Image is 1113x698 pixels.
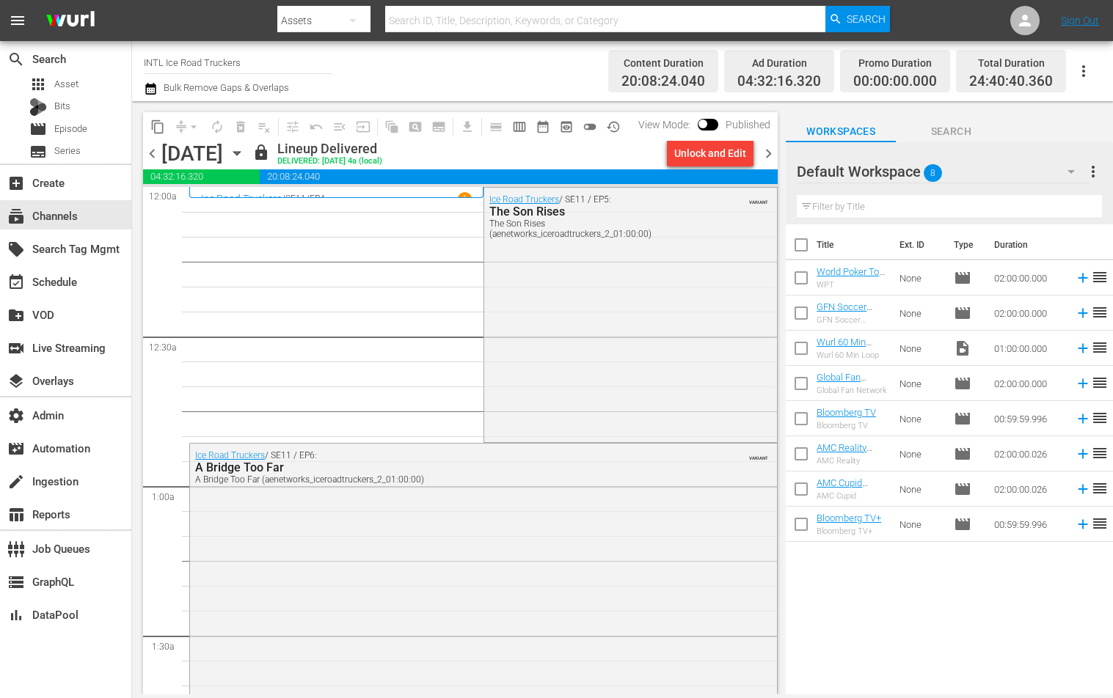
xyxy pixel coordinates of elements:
div: / SE11 / EP5: [489,194,703,239]
td: None [894,366,948,401]
td: 01:00:00.000 [988,331,1069,366]
span: VARIANT [749,449,768,460]
div: Content Duration [621,53,705,73]
span: Ingestion [7,473,25,491]
td: None [894,331,948,366]
span: Episode [954,480,971,498]
span: Search Tag Mgmt [7,240,25,258]
a: Global Fan Network (Generic EPG) [817,372,875,405]
span: Fill episodes with ad slates [328,115,351,139]
span: Video [954,339,971,357]
p: 1 [462,194,467,204]
button: Unlock and Edit [667,140,753,166]
span: Episode [29,120,47,138]
span: reorder [1091,268,1109,286]
td: 02:00:00.026 [988,436,1069,471]
span: 04:32:16.320 [737,73,821,90]
span: Refresh All Search Blocks [375,112,404,141]
span: Episode [954,269,971,287]
span: Published [718,119,778,131]
span: Month Calendar View [531,115,555,139]
p: / [282,194,285,204]
th: Type [945,224,985,265]
span: 00:00:00.000 [853,73,937,90]
span: Job Queues [7,540,25,558]
td: 02:00:00.000 [988,260,1069,295]
span: DataPool [7,606,25,624]
svg: Add to Schedule [1075,446,1091,462]
button: more_vert [1084,154,1102,189]
span: Search [896,122,1006,141]
span: Automation [7,440,25,458]
span: GraphQL [7,573,25,591]
span: date_range_outlined [536,120,550,134]
div: GFN Soccer Generic EPG [817,315,888,325]
img: ans4CAIJ8jUAAAAAAAAAAAAAAAAAAAAAAAAgQb4GAAAAAAAAAAAAAAAAAAAAAAAAJMjXAAAAAAAAAAAAAAAAAAAAAAAAgAT5G... [35,4,106,38]
td: None [894,471,948,507]
span: View History [602,115,625,139]
td: None [894,401,948,436]
div: / SE11 / EP6: [195,450,694,485]
td: 02:00:00.000 [988,366,1069,401]
div: Bits [29,98,47,116]
th: Ext. ID [891,224,945,265]
span: Episode [954,515,971,533]
td: None [894,436,948,471]
a: Ice Road Truckers [195,450,265,460]
p: SE11 / [285,194,310,204]
td: 00:59:59.996 [988,401,1069,436]
span: Clear Lineup [252,115,276,139]
a: Wurl 60 Min Loop [817,337,872,359]
div: Wurl 60 Min Loop [817,350,888,360]
span: Reports [7,506,25,523]
span: Series [29,143,47,161]
span: reorder [1091,480,1109,497]
svg: Add to Schedule [1075,305,1091,321]
span: Schedule [7,273,25,291]
span: lock [252,144,270,161]
div: Total Duration [969,53,1053,73]
div: Ad Duration [737,53,821,73]
span: Create [7,174,25,192]
span: Toggle to switch from Published to Draft view. [698,119,708,129]
div: AMC Reality [817,456,888,466]
span: 04:32:16.320 [143,169,260,184]
span: 20:08:24.040 [260,169,778,184]
div: AMC Cupid [817,491,888,501]
svg: Add to Schedule [1075,481,1091,497]
div: Lineup Delivered [277,141,382,157]
a: Ice Road Truckers [489,194,559,205]
div: Bloomberg TV+ [817,526,881,536]
span: 24 hours Lineup View is OFF [578,115,602,139]
p: EP4 [310,194,325,204]
td: 02:00:00.026 [988,471,1069,507]
span: Series [54,144,81,158]
span: chevron_right [759,144,778,163]
div: A Bridge Too Far (aenetworks_iceroadtruckers_2_01:00:00) [195,474,694,485]
div: Unlock and Edit [674,140,746,166]
span: Week Calendar View [508,115,531,139]
a: World Poker Tour Generic EPG [817,266,887,288]
span: Overlays [7,372,25,390]
div: Bloomberg TV [817,421,876,430]
span: 24:40:40.360 [969,73,1053,90]
td: 00:59:59.996 [988,507,1069,542]
span: reorder [1091,374,1109,392]
span: Channels [7,207,25,225]
span: Copy Lineup [146,115,169,139]
a: AMC Cupid (Generic EPG) [817,477,875,499]
svg: Add to Schedule [1075,516,1091,532]
span: Update Metadata from Key Asset [351,115,375,139]
span: Asset [54,77,79,92]
a: AMC Reality (Generic EPG) [817,442,875,464]
span: Day Calendar View [479,112,508,141]
span: Episode [954,304,971,322]
div: Global Fan Network [817,386,888,395]
a: Bloomberg TV+ [817,513,881,523]
td: None [894,260,948,295]
span: Episode [954,410,971,427]
span: Asset [29,76,47,93]
span: menu [9,12,26,29]
div: The Son Rises [489,205,703,218]
span: Bits [54,99,70,114]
